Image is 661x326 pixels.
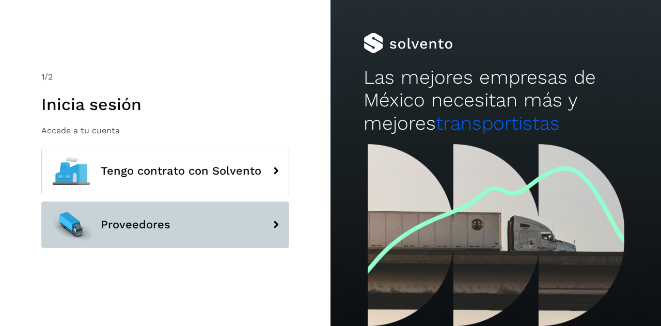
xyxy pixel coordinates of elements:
[41,148,289,194] button: Tengo contrato con Solvento
[41,201,289,248] button: Proveedores
[41,95,289,114] h1: Inicia sesión
[101,165,261,177] span: Tengo contrato con Solvento
[41,126,289,135] p: Accede a tu cuenta
[101,219,170,231] span: Proveedores
[364,66,628,135] h2: Las mejores empresas de México necesitan más y mejores
[41,71,289,83] div: /2
[41,72,44,82] span: 1
[436,112,560,134] span: transportistas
